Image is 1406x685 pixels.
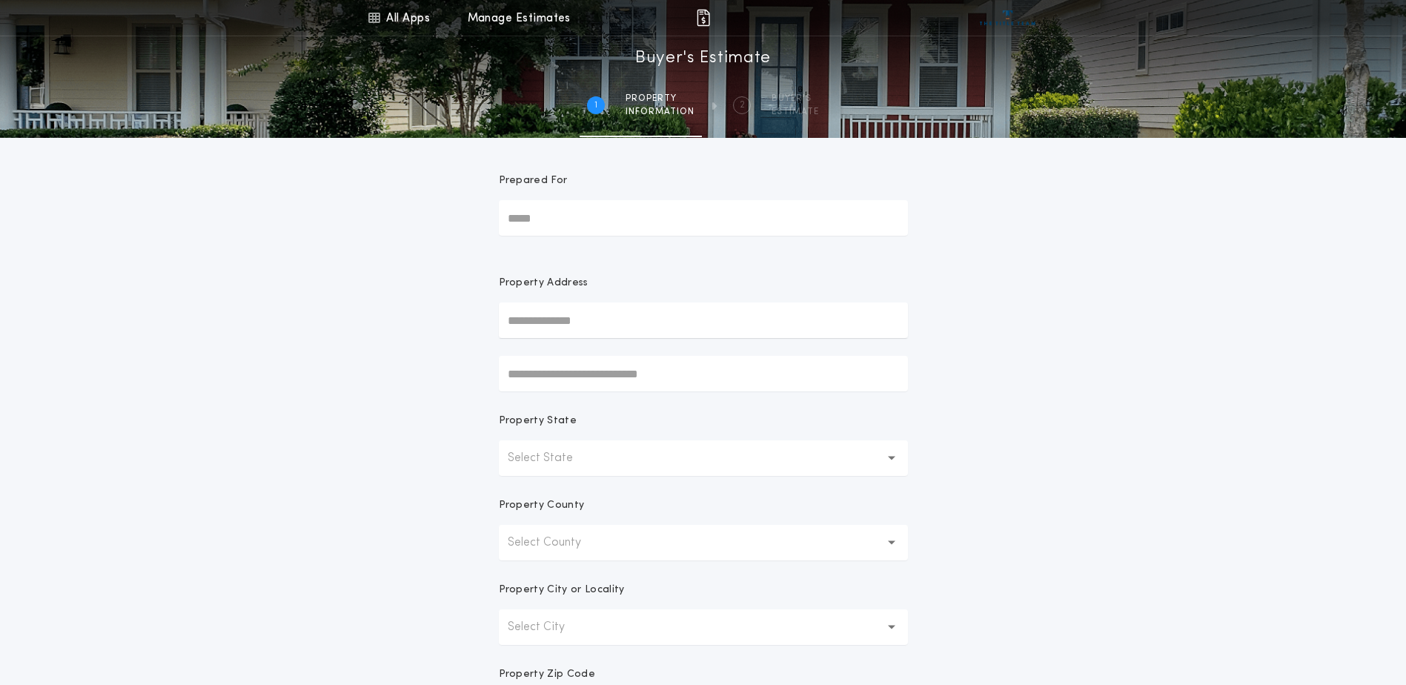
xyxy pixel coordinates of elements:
[772,93,819,105] span: BUYER'S
[499,525,908,560] button: Select County
[626,93,694,105] span: Property
[499,200,908,236] input: Prepared For
[499,498,585,513] p: Property County
[499,276,908,291] p: Property Address
[499,667,595,682] p: Property Zip Code
[772,106,819,118] span: ESTIMATE
[508,449,597,467] p: Select State
[499,609,908,645] button: Select City
[740,99,745,111] h2: 2
[508,534,605,552] p: Select County
[626,106,694,118] span: information
[499,440,908,476] button: Select State
[694,9,712,27] img: img
[594,99,597,111] h2: 1
[499,414,577,428] p: Property State
[508,618,588,636] p: Select City
[499,173,568,188] p: Prepared For
[635,47,771,70] h1: Buyer's Estimate
[980,10,1035,25] img: vs-icon
[499,583,625,598] p: Property City or Locality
